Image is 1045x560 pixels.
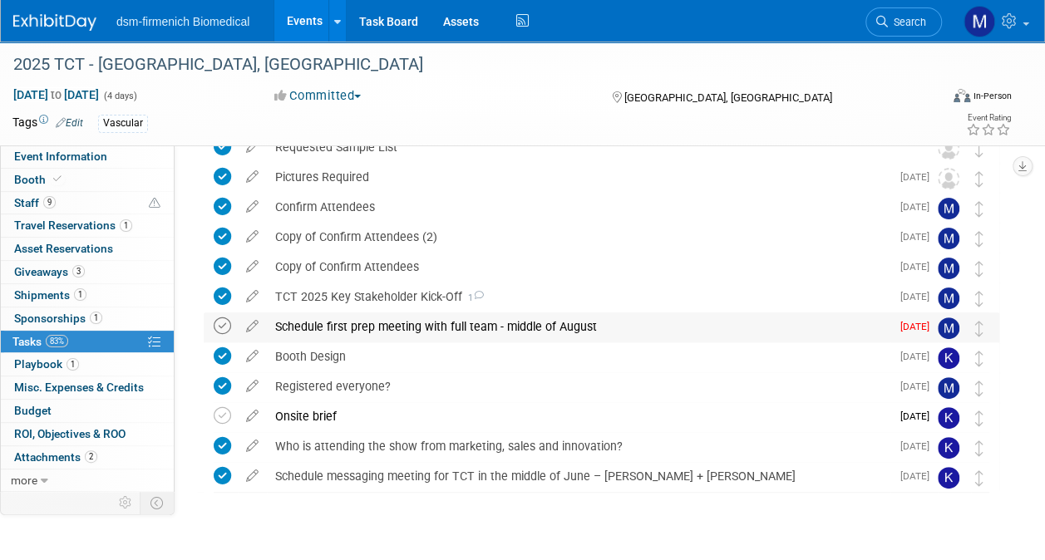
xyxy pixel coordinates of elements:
[72,265,85,278] span: 3
[975,410,983,426] i: Move task
[238,349,267,364] a: edit
[90,312,102,324] span: 1
[1,469,174,492] a: more
[120,219,132,232] span: 1
[973,90,1012,102] div: In-Person
[46,335,68,347] span: 83%
[900,321,938,332] span: [DATE]
[12,114,83,133] td: Tags
[888,16,926,28] span: Search
[14,150,107,163] span: Event Information
[975,470,983,486] i: Move task
[238,199,267,214] a: edit
[14,219,132,232] span: Travel Reservations
[14,357,79,371] span: Playbook
[111,492,140,513] td: Personalize Event Tab Strip
[98,115,148,132] div: Vascular
[238,259,267,274] a: edit
[900,410,938,422] span: [DATE]
[865,7,942,37] a: Search
[975,440,983,456] i: Move task
[269,87,367,105] button: Committed
[975,231,983,247] i: Move task
[954,89,970,102] img: Format-Inperson.png
[975,141,983,157] i: Move task
[238,379,267,394] a: edit
[267,432,890,460] div: Who is attending the show from marketing, sales and innovation?
[938,377,959,399] img: Melanie Davison
[14,173,65,186] span: Booth
[14,381,144,394] span: Misc. Expenses & Credits
[12,335,68,348] span: Tasks
[102,91,137,101] span: (4 days)
[1,145,174,168] a: Event Information
[1,238,174,260] a: Asset Reservations
[14,265,85,278] span: Giveaways
[267,223,890,251] div: Copy of Confirm Attendees (2)
[14,196,56,209] span: Staff
[1,400,174,422] a: Budget
[900,261,938,273] span: [DATE]
[1,423,174,445] a: ROI, Objectives & ROO
[267,402,890,430] div: Onsite brief
[12,87,100,102] span: [DATE] [DATE]
[14,312,102,325] span: Sponsorships
[13,14,96,31] img: ExhibitDay
[48,88,64,101] span: to
[975,171,983,187] i: Move task
[938,437,959,459] img: Katie Kukwa
[140,492,175,513] td: Toggle Event Tabs
[938,287,959,309] img: Melanie Davison
[267,282,890,311] div: TCT 2025 Key Stakeholder Kick-Off
[238,169,267,184] a: edit
[11,474,37,487] span: more
[938,258,959,279] img: Melanie Davison
[938,317,959,339] img: Melanie Davison
[238,319,267,334] a: edit
[56,117,83,129] a: Edit
[938,168,959,189] img: Unassigned
[938,228,959,249] img: Melanie Davison
[74,288,86,301] span: 1
[267,163,890,191] div: Pictures Required
[1,446,174,469] a: Attachments2
[267,342,890,371] div: Booth Design
[53,174,62,184] i: Booth reservation complete
[14,450,97,464] span: Attachments
[938,467,959,489] img: Katie Kukwa
[238,229,267,244] a: edit
[1,284,174,307] a: Shipments1
[267,312,890,341] div: Schedule first prep meeting with full team - middle of August
[267,462,890,490] div: Schedule messaging meeting for TCT in the middle of June – [PERSON_NAME] + [PERSON_NAME]
[938,407,959,429] img: Katie Kukwa
[43,196,56,209] span: 9
[624,91,832,104] span: [GEOGRAPHIC_DATA], [GEOGRAPHIC_DATA]
[85,450,97,463] span: 2
[149,196,160,211] span: Potential Scheduling Conflict -- at least one attendee is tagged in another overlapping event.
[938,347,959,369] img: Katie Kukwa
[975,321,983,336] i: Move task
[67,358,79,371] span: 1
[462,292,484,303] span: 1
[267,372,890,400] div: Registered everyone?
[938,198,959,219] img: Melanie Davison
[975,351,983,366] i: Move task
[238,289,267,304] a: edit
[267,193,890,221] div: Confirm Attendees
[14,288,86,302] span: Shipments
[975,201,983,217] i: Move task
[267,133,905,161] div: Requested Sample List
[238,469,267,484] a: edit
[1,192,174,214] a: Staff9
[1,331,174,353] a: Tasks83%
[900,201,938,213] span: [DATE]
[14,427,126,440] span: ROI, Objectives & ROO
[1,376,174,399] a: Misc. Expenses & Credits
[1,261,174,283] a: Giveaways3
[1,307,174,330] a: Sponsorships1
[866,86,1012,111] div: Event Format
[267,253,890,281] div: Copy of Confirm Attendees
[975,291,983,307] i: Move task
[1,169,174,191] a: Booth
[14,242,113,255] span: Asset Reservations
